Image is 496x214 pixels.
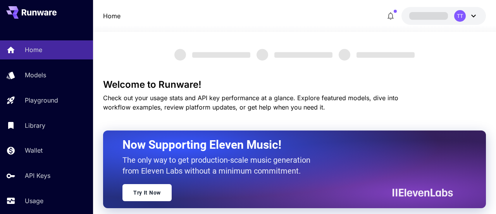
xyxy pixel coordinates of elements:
[25,96,58,105] p: Playground
[25,45,42,54] p: Home
[122,155,316,176] p: The only way to get production-scale music generation from Eleven Labs without a minimum commitment.
[103,94,398,111] span: Check out your usage stats and API key performance at a glance. Explore featured models, dive int...
[103,11,121,21] a: Home
[25,196,43,205] p: Usage
[103,79,486,90] h3: Welcome to Runware!
[454,10,466,22] div: TT
[122,184,172,201] a: Try It Now
[401,7,486,25] button: TT
[25,171,50,180] p: API Keys
[25,121,45,130] p: Library
[25,70,46,80] p: Models
[103,11,121,21] nav: breadcrumb
[122,137,447,152] h2: Now Supporting Eleven Music!
[25,146,43,155] p: Wallet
